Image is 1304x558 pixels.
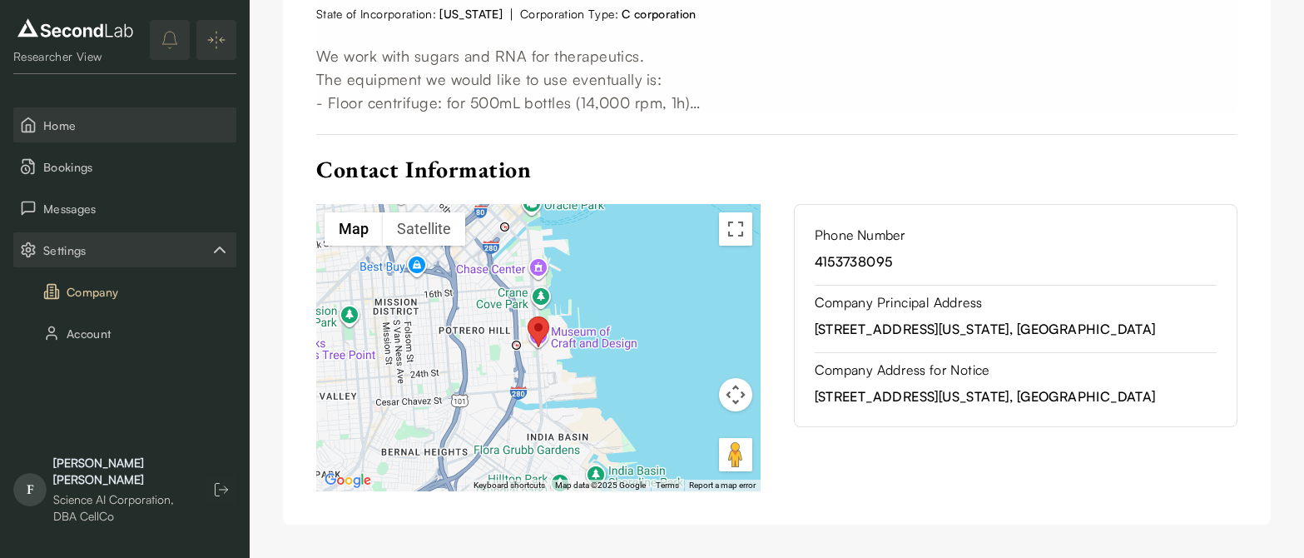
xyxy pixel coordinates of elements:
[815,225,1217,245] span: Phone Number
[316,4,1237,24] div: |
[815,319,1217,339] span: [STREET_ADDRESS][US_STATE] , [GEOGRAPHIC_DATA]
[555,481,646,490] span: Map data ©2025 Google
[689,481,756,490] a: Report a map error
[325,212,383,246] button: Show street map
[43,200,230,217] span: Messages
[13,316,236,351] button: Account
[53,455,190,488] div: [PERSON_NAME] [PERSON_NAME]
[383,212,465,246] button: Show satellite imagery
[320,470,375,491] img: Google
[13,232,236,267] div: Settings sub items
[43,117,230,134] span: Home
[719,212,752,246] button: Toggle fullscreen view
[815,386,1217,406] span: [STREET_ADDRESS][US_STATE] , [GEOGRAPHIC_DATA]
[815,292,1217,312] span: Company Principal Address
[13,232,236,267] button: Settings
[206,475,236,505] button: Log out
[316,5,503,22] span: State of Incorporation:
[53,491,190,525] div: Science AI Corporation, DBA CellCo
[13,191,236,226] button: Messages
[13,473,47,506] span: F
[196,20,236,60] button: Expand/Collapse sidebar
[719,438,752,471] button: Drag Pegman onto the map to open Street View
[43,242,210,259] span: Settings
[815,252,1217,272] span: 4153738095
[150,20,190,60] button: notifications
[474,480,545,491] button: Keyboard shortcuts
[13,274,236,309] button: Company
[656,481,679,490] a: Terms (opens in new tab)
[13,15,137,42] img: logo
[622,7,697,21] span: C corporation
[13,107,236,142] button: Home
[43,158,230,176] span: Bookings
[520,5,697,22] span: Corporation Type:
[13,149,236,184] button: Bookings
[439,7,503,21] span: [US_STATE]
[320,470,375,491] a: Open this area in Google Maps (opens a new window)
[815,360,1217,380] span: Company Address for Notice
[316,155,1237,184] div: Contact Information
[316,44,1237,114] p: We work with sugars and RNA for therapeutics. The equipment we would like to use eventually is: -...
[13,48,137,65] div: Researcher View
[719,378,752,411] button: Map camera controls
